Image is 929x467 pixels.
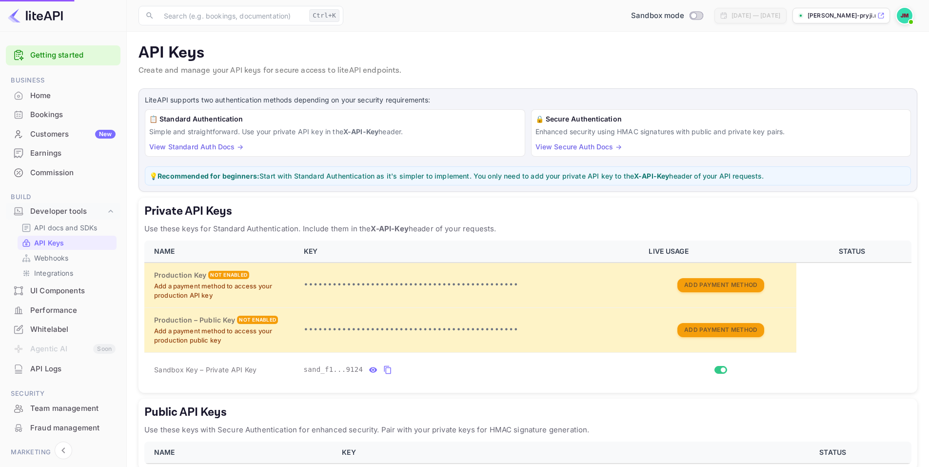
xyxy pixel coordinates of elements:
h6: 📋 Standard Authentication [149,114,521,124]
strong: Recommended for beginners: [158,172,259,180]
p: Use these keys for Standard Authentication. Include them in the header of your requests. [144,223,911,235]
button: Collapse navigation [55,442,72,459]
div: Ctrl+K [309,9,339,22]
div: API Keys [18,236,117,250]
th: KEY [336,442,758,464]
a: API Logs [6,360,120,378]
p: Integrations [34,268,73,278]
a: Add Payment Method [677,325,764,333]
th: KEY [298,241,643,263]
th: NAME [144,241,298,263]
p: Simple and straightforward. Use your private API key in the header. [149,126,521,137]
div: Bookings [30,109,116,121]
h5: Public API Keys [144,405,911,420]
a: Bookings [6,105,120,123]
div: API Logs [6,360,120,379]
div: Customers [30,129,116,140]
span: Sandbox Key – Private API Key [154,365,257,374]
table: private api keys table [144,241,911,387]
a: Fraud management [6,419,120,437]
h6: Production Key [154,270,206,281]
button: Add Payment Method [677,278,764,292]
div: Webhooks [18,251,117,265]
th: NAME [144,442,336,464]
strong: X-API-Key [634,172,669,180]
h6: 🔒 Secure Authentication [535,114,907,124]
a: View Secure Auth Docs → [535,142,622,151]
p: Add a payment method to access your production API key [154,282,292,301]
th: STATUS [796,241,911,263]
th: LIVE USAGE [643,241,796,263]
img: LiteAPI logo [8,8,63,23]
strong: X-API-Key [343,127,378,136]
a: Earnings [6,144,120,162]
a: Add Payment Method [677,280,764,288]
div: Performance [6,301,120,320]
a: Whitelabel [6,320,120,338]
div: Home [6,86,120,105]
div: Team management [30,403,116,414]
p: ••••••••••••••••••••••••••••••••••••••••••••• [304,324,637,336]
p: LiteAPI supports two authentication methods depending on your security requirements: [145,95,911,105]
a: Webhooks [21,253,113,263]
p: 💡 Start with Standard Authentication as it's simpler to implement. You only need to add your priv... [149,171,907,181]
h5: Private API Keys [144,203,911,219]
div: Not enabled [237,316,278,324]
div: UI Components [30,285,116,297]
div: Fraud management [6,419,120,438]
div: Whitelabel [6,320,120,339]
p: API Keys [34,238,64,248]
div: CustomersNew [6,125,120,144]
div: Developer tools [30,206,106,217]
p: Webhooks [34,253,68,263]
a: CustomersNew [6,125,120,143]
p: Create and manage your API keys for secure access to liteAPI endpoints. [138,65,917,77]
div: Team management [6,399,120,418]
a: Commission [6,163,120,182]
div: Performance [30,305,116,316]
div: Fraud management [30,423,116,434]
div: [DATE] — [DATE] [731,11,780,20]
a: API docs and SDKs [21,223,113,233]
img: Jordan Mason [897,8,912,23]
button: Add Payment Method [677,323,764,337]
a: Performance [6,301,120,319]
div: Integrations [18,266,117,280]
span: Security [6,388,120,399]
div: Earnings [30,148,116,159]
div: Not enabled [208,271,249,279]
input: Search (e.g. bookings, documentation) [158,6,305,25]
h6: Production – Public Key [154,315,235,325]
a: View Standard Auth Docs → [149,142,243,151]
p: API docs and SDKs [34,223,98,233]
div: API docs and SDKs [18,221,117,235]
a: Home [6,86,120,104]
a: Team management [6,399,120,417]
span: Marketing [6,447,120,458]
div: Developer tools [6,203,120,220]
span: Sandbox mode [631,10,684,21]
div: Earnings [6,144,120,163]
p: Enhanced security using HMAC signatures with public and private key pairs. [535,126,907,137]
div: New [95,130,116,139]
p: ••••••••••••••••••••••••••••••••••••••••••••• [304,279,637,291]
div: Getting started [6,45,120,65]
span: Build [6,192,120,203]
strong: X-API-Key [371,224,408,233]
a: UI Components [6,282,120,300]
table: public api keys table [144,442,911,464]
div: Commission [30,167,116,179]
p: API Keys [138,43,917,63]
div: UI Components [6,282,120,301]
div: Home [30,90,116,102]
a: Getting started [30,50,116,61]
div: API Logs [30,364,116,375]
div: Bookings [6,105,120,124]
p: Use these keys with Secure Authentication for enhanced security. Pair with your private keys for ... [144,424,911,436]
div: Commission [6,163,120,183]
div: Whitelabel [30,324,116,335]
p: Add a payment method to access your production public key [154,326,292,345]
span: Business [6,75,120,86]
span: sand_f1...9124 [304,365,363,375]
a: API Keys [21,238,113,248]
